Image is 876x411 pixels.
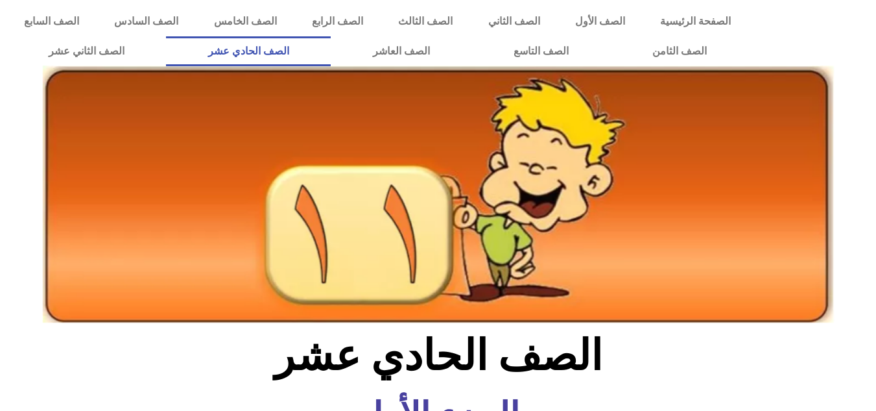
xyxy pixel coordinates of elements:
[610,36,748,66] a: الصف الثامن
[166,36,331,66] a: الصف الحادي عشر
[331,36,471,66] a: الصف العاشر
[224,330,652,381] h2: الصف الحادي عشر
[6,6,97,36] a: الصف السابع
[471,6,558,36] a: الصف الثاني
[558,6,643,36] a: الصف الأول
[643,6,748,36] a: الصفحة الرئيسية
[196,6,294,36] a: الصف الخامس
[381,6,470,36] a: الصف الثالث
[294,6,381,36] a: الصف الرابع
[6,36,166,66] a: الصف الثاني عشر
[97,6,196,36] a: الصف السادس
[471,36,610,66] a: الصف التاسع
